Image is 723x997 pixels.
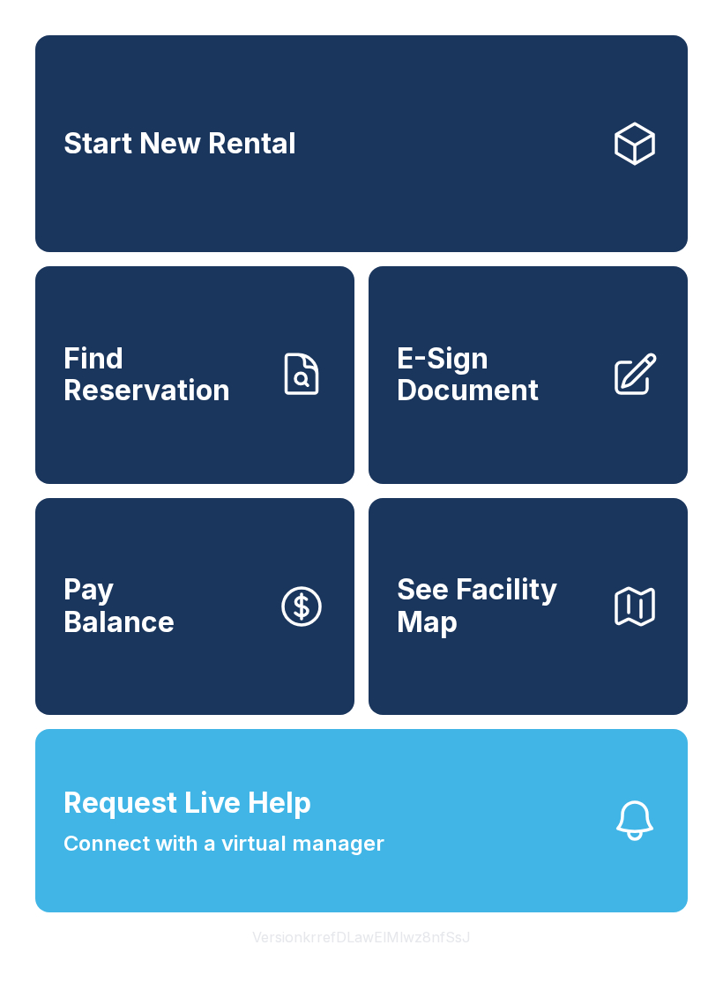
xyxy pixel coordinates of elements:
span: Connect with a virtual manager [63,828,384,859]
a: Start New Rental [35,35,688,252]
span: See Facility Map [397,574,596,638]
a: E-Sign Document [369,266,688,483]
a: Find Reservation [35,266,354,483]
span: Find Reservation [63,343,263,407]
span: E-Sign Document [397,343,596,407]
button: See Facility Map [369,498,688,715]
button: VersionkrrefDLawElMlwz8nfSsJ [238,912,485,962]
span: Request Live Help [63,782,311,824]
button: PayBalance [35,498,354,715]
span: Start New Rental [63,128,296,160]
span: Pay Balance [63,574,175,638]
button: Request Live HelpConnect with a virtual manager [35,729,688,912]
